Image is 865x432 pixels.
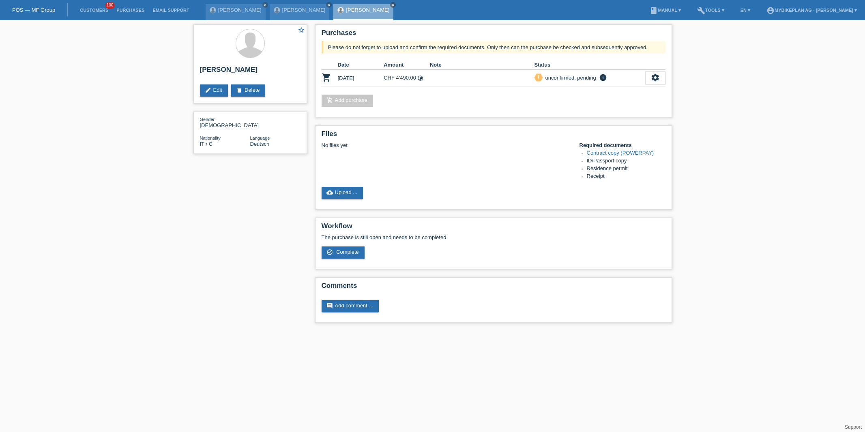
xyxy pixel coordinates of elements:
a: [PERSON_NAME] [346,7,389,13]
a: deleteDelete [231,84,266,97]
td: [DATE] [338,70,384,86]
li: Residence permit [587,165,665,173]
a: Purchases [112,8,148,13]
div: [DEMOGRAPHIC_DATA] [200,116,250,128]
span: 100 [105,2,115,9]
i: cloud_upload [326,189,333,196]
h4: Required documents [580,142,665,148]
a: account_circleMybikeplan AG - [PERSON_NAME] ▾ [762,8,861,13]
a: close [390,2,396,8]
th: Note [430,60,534,70]
i: comment [326,302,333,309]
li: ID/Passport copy [587,158,665,165]
i: close [391,3,395,7]
div: Please do not forget to upload and confirm the required documents. Only then can the purchase be ... [322,41,665,54]
i: delete [236,87,243,93]
a: star_border [298,26,305,35]
a: Contract copy (POWERPAY) [587,150,654,156]
a: Email Support [148,8,193,13]
i: close [263,3,267,7]
a: [PERSON_NAME] [218,7,262,13]
i: close [327,3,331,7]
a: Support [845,424,862,430]
span: Deutsch [250,141,270,147]
h2: Comments [322,282,665,294]
span: Italy / C / 01.05.1966 [200,141,213,147]
i: info [598,73,608,82]
h2: Purchases [322,29,665,41]
a: [PERSON_NAME] [282,7,326,13]
div: unconfirmed, pending [543,73,596,82]
span: Complete [336,249,359,255]
li: Receipt [587,173,665,181]
span: Nationality [200,136,221,140]
a: buildTools ▾ [693,8,728,13]
th: Amount [384,60,430,70]
a: close [262,2,268,8]
th: Date [338,60,384,70]
h2: Files [322,130,665,142]
a: bookManual ▾ [646,8,685,13]
a: Customers [76,8,112,13]
i: POSP00028437 [322,73,331,82]
i: account_circle [766,6,775,15]
a: add_shopping_cartAdd purchase [322,95,373,107]
a: EN ▾ [736,8,754,13]
span: Gender [200,117,215,122]
div: No files yet [322,142,569,148]
i: book [650,6,658,15]
a: commentAdd comment ... [322,300,379,312]
span: Language [250,136,270,140]
i: Instalments (48 instalments) [417,75,423,81]
a: close [326,2,332,8]
i: settings [651,73,660,82]
i: edit [205,87,211,93]
i: priority_high [536,74,541,80]
h2: [PERSON_NAME] [200,66,300,78]
p: The purchase is still open and needs to be completed. [322,234,665,240]
th: Status [534,60,645,70]
a: cloud_uploadUpload ... [322,187,363,199]
a: editEdit [200,84,228,97]
a: POS — MF Group [12,7,55,13]
td: CHF 4'490.00 [384,70,430,86]
i: add_shopping_cart [326,97,333,104]
i: star_border [298,26,305,34]
a: check_circle_outline Complete [322,246,365,259]
h2: Workflow [322,222,665,234]
i: check_circle_outline [326,249,333,255]
i: build [697,6,705,15]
